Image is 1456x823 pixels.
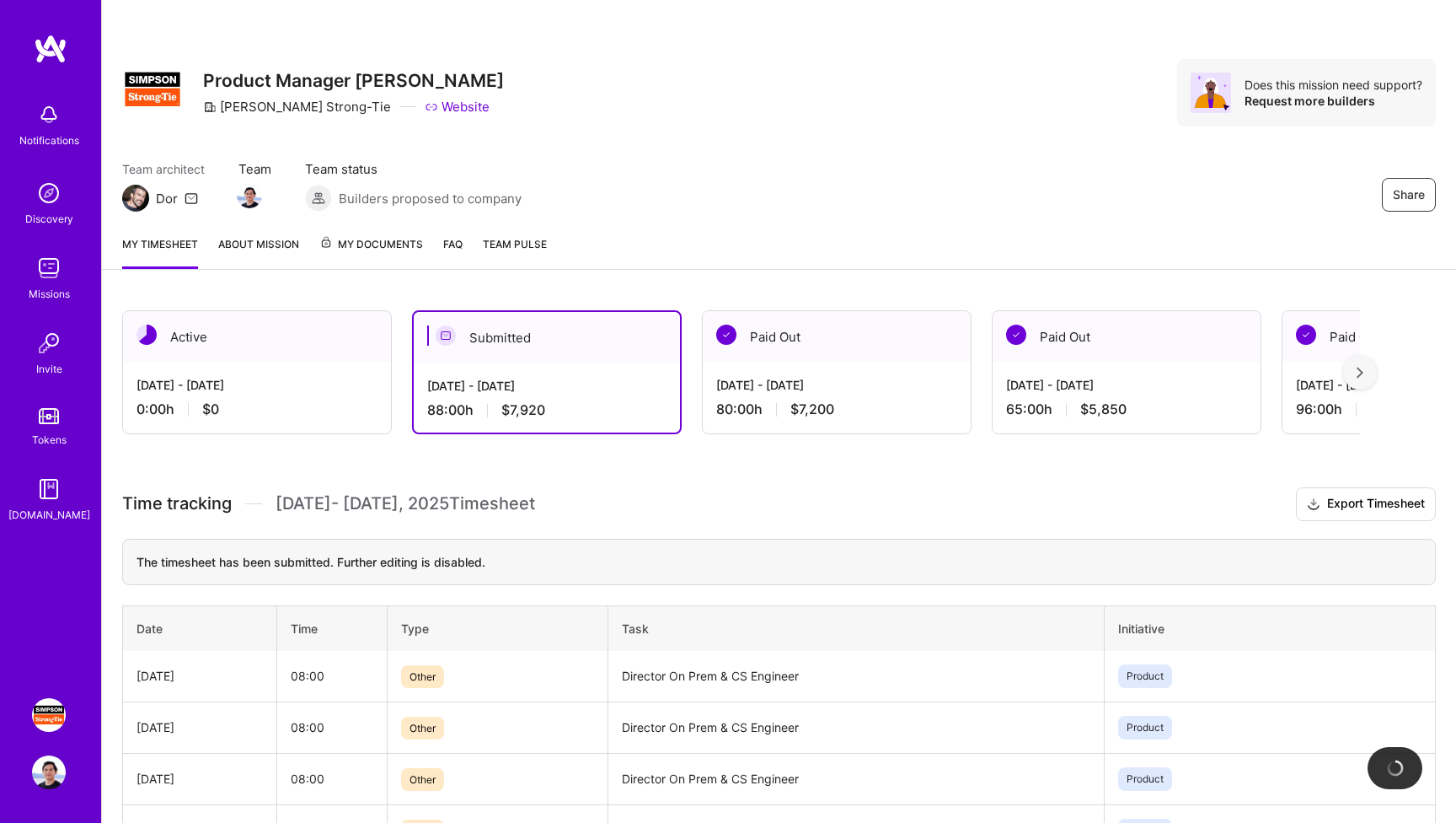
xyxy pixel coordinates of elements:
td: Director On Prem & CS Engineer [608,702,1105,753]
div: [DATE] [136,718,263,736]
i: icon Mail [185,191,198,205]
div: Submitted [414,312,680,363]
img: User Avatar [32,756,66,789]
span: [DATE] - [DATE] , 2025 Timesheet [276,493,535,514]
img: Team Member Avatar [237,183,262,208]
a: User Avatar [28,756,70,789]
th: Date [123,605,277,651]
img: Paid Out [1296,325,1316,345]
th: Initiative [1105,605,1436,651]
th: Task [608,605,1105,651]
img: loading [1387,760,1404,777]
div: 88:00 h [427,401,666,419]
div: [PERSON_NAME] Strong-Tie [203,98,391,116]
div: [DATE] - [DATE] [1006,376,1247,394]
a: My timesheet [122,235,198,269]
span: Team architect [122,160,205,178]
img: Submitted [436,325,456,346]
span: Product [1118,716,1172,740]
i: icon CompanyGray [203,100,217,114]
span: Product [1118,767,1172,791]
div: [DATE] - [DATE] [427,377,666,395]
a: FAQ [443,235,463,269]
td: 08:00 [277,702,388,753]
img: Paid Out [716,325,736,345]
a: Website [425,98,490,116]
img: bell [32,98,66,132]
td: 08:00 [277,753,388,804]
span: Other [401,717,444,740]
span: $7,920 [501,401,545,419]
span: Other [401,768,444,791]
div: [DATE] [136,770,263,788]
span: Builders proposed to company [339,190,522,207]
img: right [1357,367,1363,379]
th: Type [388,605,608,651]
img: discovery [32,176,66,210]
span: $5,850 [1080,401,1127,418]
a: Team Pulse [483,235,547,269]
span: Other [401,665,444,688]
div: [DATE] - [DATE] [136,376,377,394]
td: 08:00 [277,651,388,702]
img: Builders proposed to company [305,185,332,212]
div: 65:00 h [1006,401,1247,418]
img: guide book [32,472,66,506]
div: Dor [156,190,178,207]
img: Avatar [1191,73,1231,113]
span: Team [238,160,271,178]
a: Team Member Avatar [238,181,260,210]
img: Team Architect [122,185,149,212]
div: Active [123,311,391,363]
a: About Mission [218,235,299,269]
div: [DOMAIN_NAME] [8,506,90,524]
span: Time tracking [122,493,232,514]
td: Director On Prem & CS Engineer [608,753,1105,804]
span: Team Pulse [483,238,547,250]
div: Notifications [19,132,79,149]
span: Share [1393,186,1425,203]
div: Request more builders [1245,93,1422,109]
div: 0:00 h [136,401,377,418]
td: Director On Prem & CS Engineer [608,651,1105,702]
img: logo [34,34,67,64]
img: Active [136,325,157,345]
img: Invite [32,326,66,360]
span: Team status [305,160,522,178]
div: Does this mission need support? [1245,77,1422,93]
button: Export Timesheet [1296,487,1436,521]
span: $0 [202,401,219,418]
div: Tokens [32,431,67,449]
span: $7,200 [790,401,834,418]
span: My Documents [319,235,423,254]
h3: Product Manager [PERSON_NAME] [203,70,504,91]
div: Missions [29,285,70,303]
div: Paid Out [993,311,1261,363]
a: My Documents [319,235,423,269]
a: Simpson Strong-Tie: Product Manager TY [28,698,70,732]
img: tokens [39,408,59,424]
div: 80:00 h [716,401,957,418]
img: teamwork [32,251,66,285]
th: Time [277,605,388,651]
button: Share [1382,178,1436,212]
img: Simpson Strong-Tie: Product Manager TY [32,698,66,732]
div: Discovery [25,210,73,228]
i: icon Download [1307,496,1320,514]
div: The timesheet has been submitted. Further editing is disabled. [122,539,1436,585]
div: Paid Out [703,311,971,363]
img: Company Logo [122,59,183,120]
img: Paid Out [1006,325,1026,345]
div: [DATE] [136,667,263,685]
span: Product [1118,664,1172,688]
div: [DATE] - [DATE] [716,376,957,394]
div: Invite [36,360,62,378]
